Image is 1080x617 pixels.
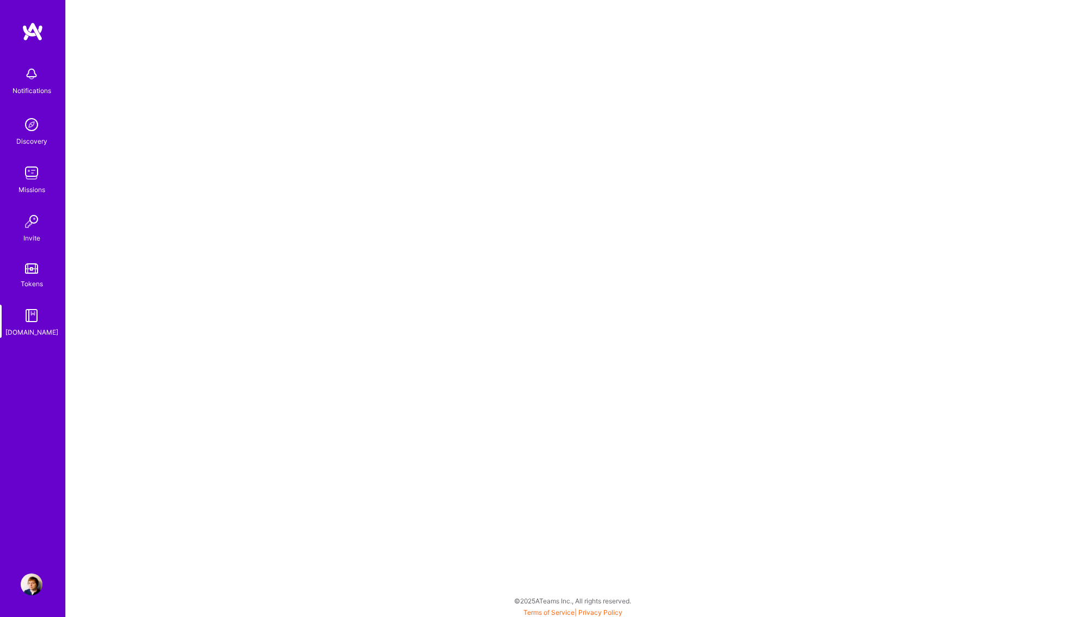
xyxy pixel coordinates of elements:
div: [DOMAIN_NAME] [5,326,58,338]
div: Missions [18,184,45,195]
div: Discovery [16,135,47,147]
a: Privacy Policy [578,608,622,616]
img: guide book [21,305,42,326]
img: teamwork [21,162,42,184]
div: Tokens [21,278,43,289]
span: | [523,608,622,616]
img: tokens [25,263,38,274]
img: Invite [21,211,42,232]
div: © 2025 ATeams Inc., All rights reserved. [65,587,1080,614]
div: Notifications [13,85,51,96]
div: Invite [23,232,40,244]
img: logo [22,22,44,41]
img: User Avatar [21,573,42,595]
a: Terms of Service [523,608,575,616]
img: bell [21,63,42,85]
img: discovery [21,114,42,135]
